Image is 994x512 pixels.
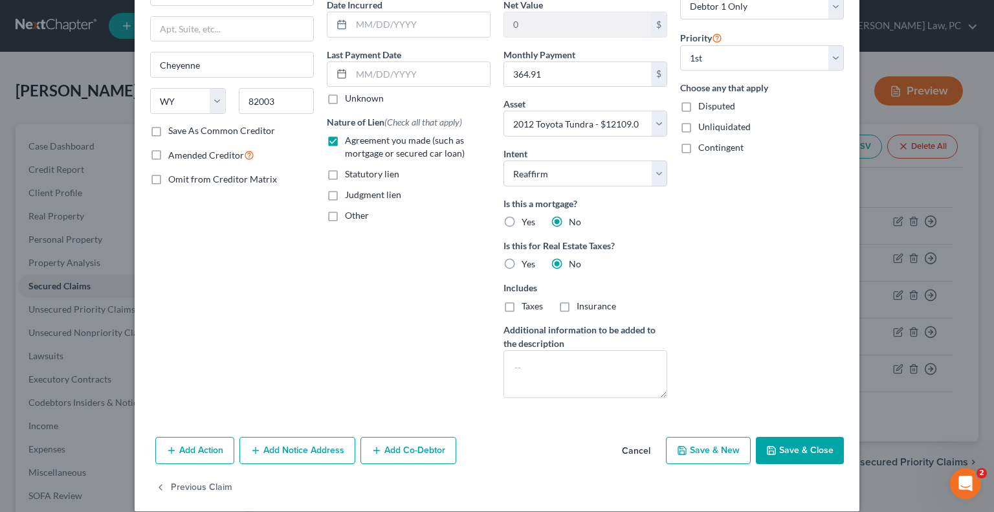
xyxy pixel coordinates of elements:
span: Yes [522,258,535,269]
label: Nature of Lien [327,115,462,129]
button: Add Co-Debtor [360,437,456,464]
span: Other [345,210,369,221]
input: Apt, Suite, etc... [151,17,313,41]
span: Insurance [577,300,616,311]
span: Judgment lien [345,189,401,200]
label: Last Payment Date [327,48,401,61]
span: Asset [503,98,525,109]
button: Cancel [612,438,661,464]
span: Agreement you made (such as mortgage or secured car loan) [345,135,465,159]
span: Amended Creditor [168,150,244,161]
span: Omit from Creditor Matrix [168,173,277,184]
label: Is this a mortgage? [503,197,667,210]
span: Taxes [522,300,543,311]
span: 2 [977,468,987,478]
div: $ [651,62,667,87]
label: Choose any that apply [680,81,844,95]
button: Save & New [666,437,751,464]
label: Unknown [345,92,384,105]
button: Save & Close [756,437,844,464]
span: Unliquidated [698,121,751,132]
span: Statutory lien [345,168,399,179]
span: No [569,216,581,227]
input: 0.00 [504,62,651,87]
input: MM/DD/YYYY [351,12,490,37]
label: Includes [503,281,667,295]
input: 0.00 [504,12,651,37]
button: Previous Claim [155,474,232,502]
iframe: Intercom live chat [950,468,981,499]
div: $ [651,12,667,37]
label: Intent [503,147,527,161]
label: Additional information to be added to the description [503,323,667,350]
label: Save As Common Creditor [168,124,275,137]
span: Contingent [698,142,744,153]
input: Enter city... [151,52,313,77]
span: Disputed [698,100,735,111]
label: Is this for Real Estate Taxes? [503,239,667,252]
span: Yes [522,216,535,227]
button: Add Notice Address [239,437,355,464]
span: No [569,258,581,269]
label: Monthly Payment [503,48,575,61]
input: MM/DD/YYYY [351,62,490,87]
label: Priority [680,30,722,45]
span: (Check all that apply) [384,117,462,128]
input: Enter zip... [239,88,315,114]
button: Add Action [155,437,234,464]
